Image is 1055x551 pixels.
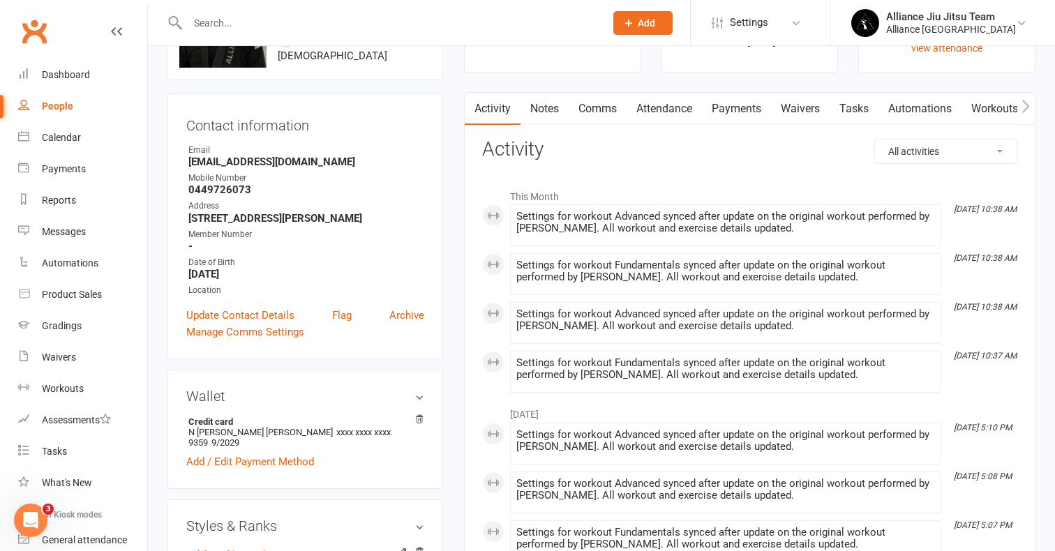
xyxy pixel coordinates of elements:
[184,13,595,33] input: Search...
[516,259,934,283] div: Settings for workout Fundamentals synced after update on the original workout performed by [PERSO...
[42,257,98,269] div: Automations
[42,163,86,174] div: Payments
[186,324,304,340] a: Manage Comms Settings
[516,308,934,332] div: Settings for workout Advanced synced after update on the original workout performed by [PERSON_NA...
[911,43,982,54] a: view attendance
[389,307,424,324] a: Archive
[18,122,147,153] a: Calendar
[465,93,521,125] a: Activity
[42,195,76,206] div: Reports
[42,289,102,300] div: Product Sales
[482,139,1017,160] h3: Activity
[830,93,878,125] a: Tasks
[954,351,1017,361] i: [DATE] 10:37 AM
[18,467,147,499] a: What's New
[188,172,424,185] div: Mobile Number
[42,352,76,363] div: Waivers
[954,302,1017,312] i: [DATE] 10:38 AM
[43,504,54,515] span: 3
[42,446,67,457] div: Tasks
[482,400,1017,422] li: [DATE]
[516,527,934,550] div: Settings for workout Fundamentals synced after update on the original workout performed by [PERSO...
[42,477,92,488] div: What's New
[42,534,127,545] div: General attendance
[886,10,1016,23] div: Alliance Jiu Jitsu Team
[954,471,1012,481] i: [DATE] 5:08 PM
[278,50,387,62] span: [DEMOGRAPHIC_DATA]
[186,453,314,470] a: Add / Edit Payment Method
[211,437,239,448] span: 9/2029
[188,256,424,269] div: Date of Birth
[18,279,147,310] a: Product Sales
[954,520,1012,530] i: [DATE] 5:07 PM
[730,7,768,38] span: Settings
[516,211,934,234] div: Settings for workout Advanced synced after update on the original workout performed by [PERSON_NA...
[18,373,147,405] a: Workouts
[188,183,424,196] strong: 0449726073
[521,93,569,125] a: Notes
[18,91,147,122] a: People
[42,383,84,394] div: Workouts
[188,199,424,213] div: Address
[954,204,1017,214] i: [DATE] 10:38 AM
[42,414,111,425] div: Assessments
[188,156,424,168] strong: [EMAIL_ADDRESS][DOMAIN_NAME]
[18,248,147,279] a: Automations
[332,307,352,324] a: Flag
[886,23,1016,36] div: Alliance [GEOGRAPHIC_DATA]
[42,226,86,237] div: Messages
[42,132,81,143] div: Calendar
[613,11,673,35] button: Add
[14,504,47,537] iframe: Intercom live chat
[954,423,1012,432] i: [DATE] 5:10 PM
[516,478,934,501] div: Settings for workout Advanced synced after update on the original workout performed by [PERSON_NA...
[188,240,424,252] strong: -
[569,93,627,125] a: Comms
[18,405,147,436] a: Assessments
[638,17,655,29] span: Add
[188,268,424,280] strong: [DATE]
[186,518,424,534] h3: Styles & Ranks
[188,144,424,157] div: Email
[186,307,294,324] a: Update Contact Details
[627,93,702,125] a: Attendance
[18,436,147,467] a: Tasks
[18,59,147,91] a: Dashboard
[188,212,424,225] strong: [STREET_ADDRESS][PERSON_NAME]
[962,93,1028,125] a: Workouts
[17,14,52,49] a: Clubworx
[186,112,424,133] h3: Contact information
[18,153,147,185] a: Payments
[18,185,147,216] a: Reports
[516,357,934,381] div: Settings for workout Fundamentals synced after update on the original workout performed by [PERSO...
[954,253,1017,263] i: [DATE] 10:38 AM
[186,388,424,404] h3: Wallet
[188,228,424,241] div: Member Number
[516,429,934,453] div: Settings for workout Advanced synced after update on the original workout performed by [PERSON_NA...
[42,100,73,112] div: People
[851,9,879,37] img: thumb_image1705117588.png
[188,416,417,427] strong: Credit card
[878,93,962,125] a: Automations
[188,284,424,297] div: Location
[42,69,90,80] div: Dashboard
[18,310,147,342] a: Gradings
[42,320,82,331] div: Gradings
[771,93,830,125] a: Waivers
[18,216,147,248] a: Messages
[702,93,771,125] a: Payments
[18,342,147,373] a: Waivers
[482,182,1017,204] li: This Month
[186,414,424,450] li: N [PERSON_NAME] [PERSON_NAME]
[188,427,391,448] span: xxxx xxxx xxxx 9359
